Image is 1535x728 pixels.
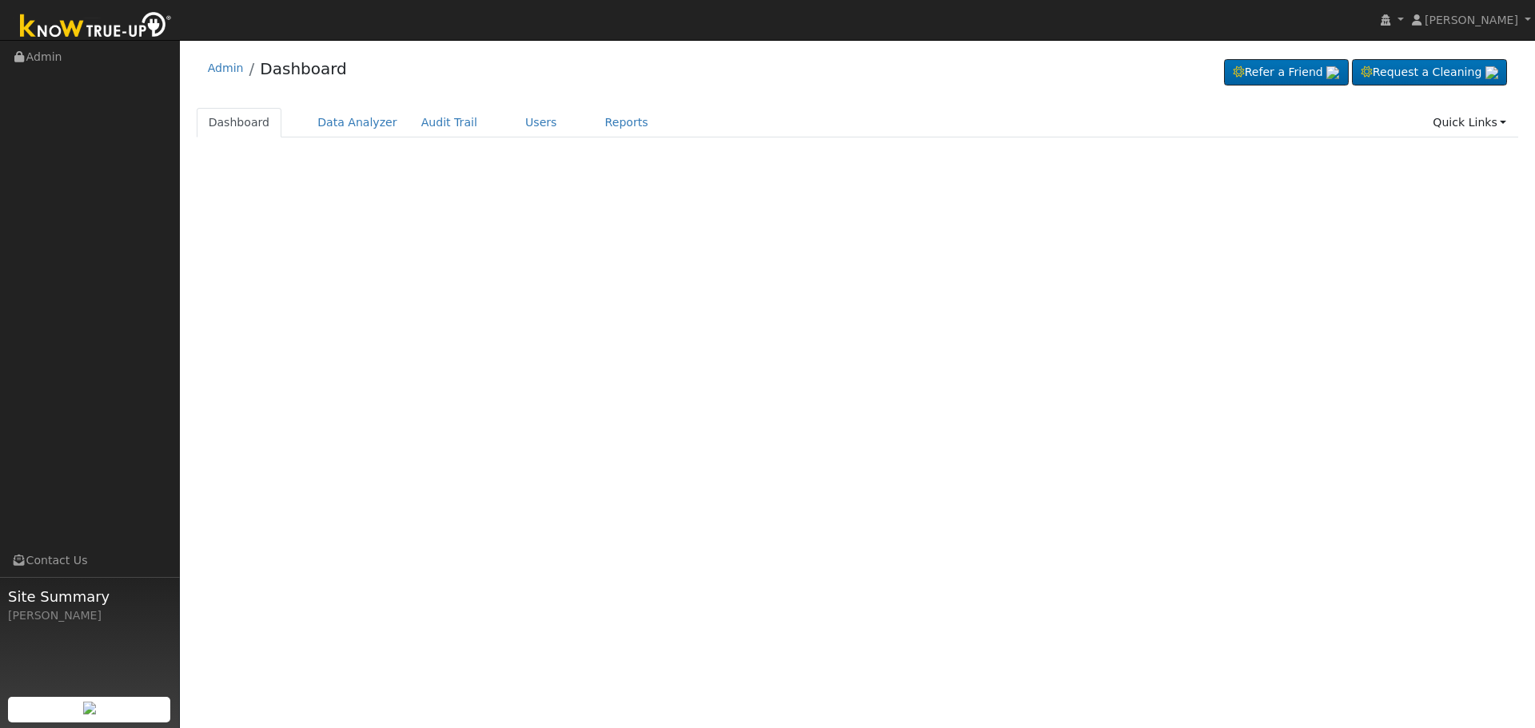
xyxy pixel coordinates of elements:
span: Site Summary [8,586,171,607]
img: retrieve [83,702,96,714]
img: retrieve [1485,66,1498,79]
a: Dashboard [197,108,282,137]
a: Quick Links [1421,108,1518,137]
a: Request a Cleaning [1352,59,1507,86]
a: Users [513,108,569,137]
img: retrieve [1326,66,1339,79]
span: [PERSON_NAME] [1425,14,1518,26]
a: Admin [208,62,244,74]
img: Know True-Up [12,9,180,45]
a: Data Analyzer [305,108,409,137]
div: [PERSON_NAME] [8,607,171,624]
a: Reports [593,108,660,137]
a: Audit Trail [409,108,489,137]
a: Refer a Friend [1224,59,1349,86]
a: Dashboard [260,59,347,78]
